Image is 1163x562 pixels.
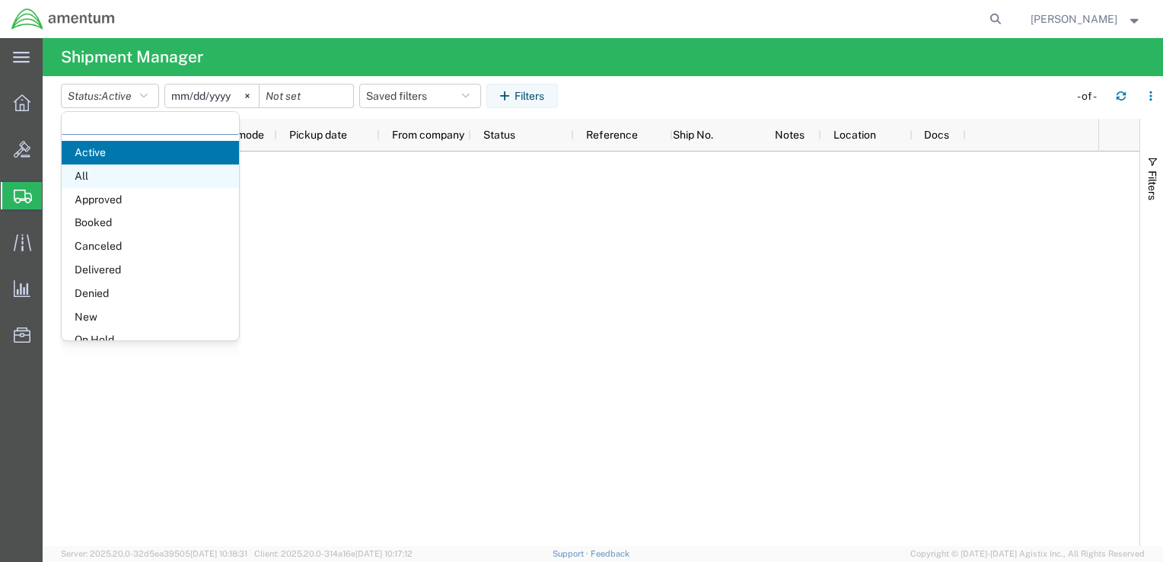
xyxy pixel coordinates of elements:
span: Booked [62,211,239,235]
span: From company [392,129,464,141]
span: Copyright © [DATE]-[DATE] Agistix Inc., All Rights Reserved [910,548,1145,560]
span: Filters [1146,171,1158,200]
span: Docs [924,129,949,141]
span: Active [101,90,132,102]
span: Delivered [62,258,239,282]
span: Pickup date [289,129,347,141]
span: Client: 2025.20.0-314a16e [254,549,413,558]
input: Not set [260,85,353,107]
span: Notes [775,129,805,141]
span: Active [62,141,239,164]
img: logo [11,8,116,30]
button: Filters [486,84,558,108]
span: Reference [586,129,638,141]
span: Server: 2025.20.0-32d5ea39505 [61,549,247,558]
div: - of - [1077,88,1104,104]
button: [PERSON_NAME] [1030,10,1142,28]
span: Canceled [62,235,239,258]
span: [DATE] 10:18:31 [190,549,247,558]
span: [DATE] 10:17:12 [355,549,413,558]
h4: Shipment Manager [61,38,203,76]
span: New [62,305,239,329]
input: Not set [165,85,259,107]
span: Denied [62,282,239,305]
span: All [62,164,239,188]
button: Saved filters [359,84,481,108]
a: Feedback [591,549,629,558]
button: Status:Active [61,84,159,108]
span: Ben Nguyen [1031,11,1117,27]
a: Support [553,549,591,558]
span: Ship No. [673,129,713,141]
span: On Hold [62,328,239,352]
span: Location [833,129,876,141]
span: Approved [62,188,239,212]
span: Status [483,129,515,141]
